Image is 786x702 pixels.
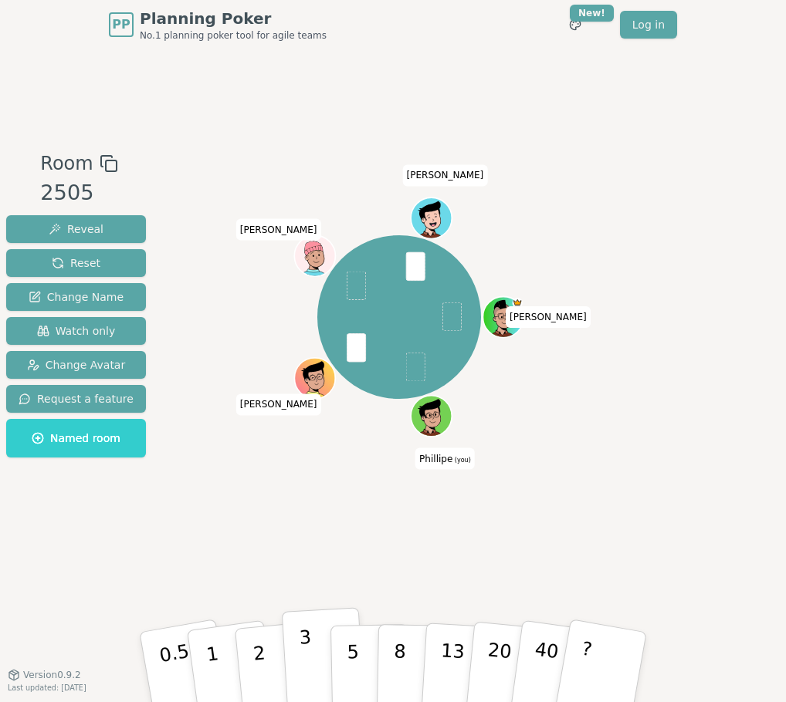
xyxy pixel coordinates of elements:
span: Watch only [37,323,116,339]
span: Click to change your name [506,306,591,328]
span: Version 0.9.2 [23,669,81,681]
button: Watch only [6,317,146,345]
button: New! [561,11,589,39]
button: Request a feature [6,385,146,413]
span: Change Avatar [27,357,126,373]
span: Change Name [29,289,124,305]
span: (you) [452,456,471,463]
div: 2505 [40,177,117,209]
button: Reset [6,249,146,277]
span: Planning Poker [140,8,327,29]
span: Room [40,150,93,177]
span: Click to change your name [403,164,488,186]
button: Click to change your avatar [412,397,451,435]
button: Reveal [6,215,146,243]
a: PPPlanning PokerNo.1 planning poker tool for agile teams [109,8,327,42]
a: Log in [620,11,677,39]
span: Click to change your name [236,218,321,240]
button: Version0.9.2 [8,669,81,681]
button: Change Avatar [6,351,146,379]
span: Named room [32,430,120,446]
span: Click to change your name [415,447,475,469]
button: Named room [6,419,146,457]
span: Request a feature [19,391,134,407]
span: Reset [52,255,100,271]
div: New! [570,5,614,22]
span: Reveal [49,221,103,237]
span: Last updated: [DATE] [8,683,86,692]
span: Click to change your name [236,393,321,415]
span: Toce is the host [512,298,522,308]
span: No.1 planning poker tool for agile teams [140,29,327,42]
button: Change Name [6,283,146,311]
span: PP [112,15,130,34]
